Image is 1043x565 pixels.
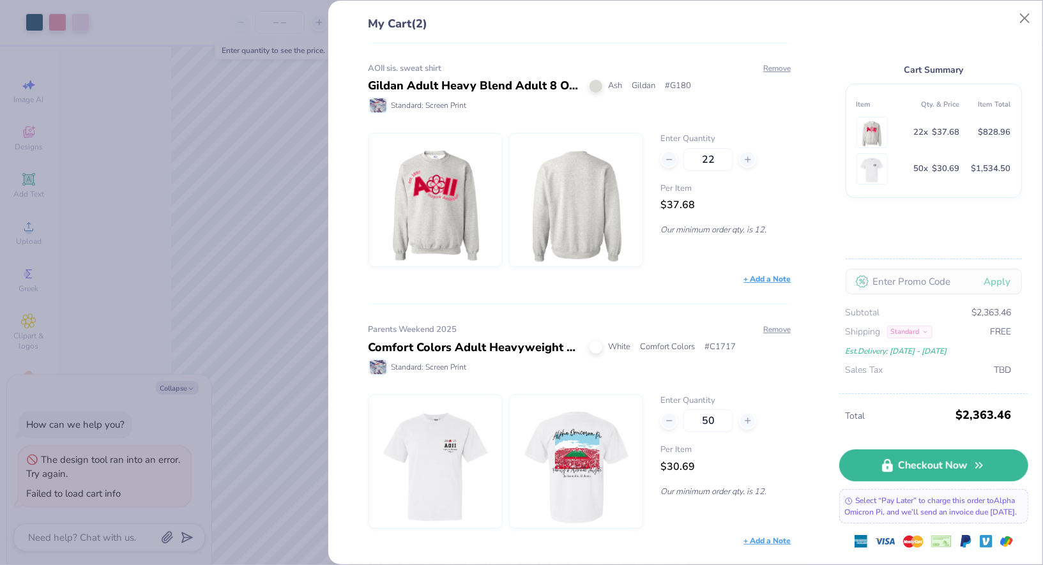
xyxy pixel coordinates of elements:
img: Comfort Colors C1717 [521,395,631,528]
span: Standard: Screen Print [392,100,467,111]
span: Shipping [846,325,881,339]
span: 50 x [913,162,928,176]
span: Per Item [660,183,791,195]
button: Remove [763,324,791,335]
span: White [609,341,631,354]
img: Standard: Screen Print [370,360,386,374]
input: – – [683,148,733,171]
div: Gildan Adult Heavy Blend Adult 8 Oz. 50/50 Fleece Crew [369,77,580,94]
div: My Cart (2) [369,15,791,43]
img: master-card [903,531,924,552]
span: Standard: Screen Print [392,361,467,373]
div: Comfort Colors Adult Heavyweight T-Shirt [369,339,580,356]
span: Subtotal [846,306,880,320]
th: Qty. & Price [908,94,959,114]
img: Venmo [980,535,993,548]
div: Cart Summary [846,63,1022,77]
span: Ash [609,80,623,93]
img: Gildan G180 [860,117,885,147]
div: Est. Delivery: [DATE] - [DATE] [846,344,1012,358]
img: visa [875,531,895,552]
div: Select “Pay Later” to charge this order to Alpha Omicron Pi , and we’ll send an invoice due [DATE]. [839,489,1028,524]
div: Parents Weekend 2025 [369,324,791,336]
span: $37.68 [660,198,695,212]
img: Standard: Screen Print [370,98,386,112]
p: Our minimum order qty. is 12. [660,224,791,236]
div: + Add a Note [744,535,791,546]
img: Paypal [959,535,972,548]
input: – – [683,409,733,432]
span: $30.69 [932,162,959,176]
img: GPay [1000,535,1013,548]
img: Comfort Colors C1717 [381,395,491,528]
span: TBD [994,363,1012,377]
span: $30.69 [660,460,695,474]
span: $1,534.50 [971,162,1011,176]
span: Sales Tax [846,363,883,377]
span: Gildan [632,80,656,93]
span: # G180 [666,80,692,93]
th: Item [856,94,908,114]
button: Close [1013,6,1037,31]
span: $2,363.46 [972,306,1012,320]
span: FREE [991,325,1012,339]
img: Gildan G180 [381,133,491,266]
img: cheque [931,535,952,548]
img: Comfort Colors C1717 [860,154,885,184]
label: Enter Quantity [660,395,791,407]
span: $828.96 [978,125,1011,140]
span: $37.68 [932,125,959,140]
span: 22 x [913,125,928,140]
a: Checkout Now [839,449,1028,481]
span: Per Item [660,444,791,456]
img: express [855,535,867,548]
button: Remove [763,63,791,74]
span: $2,363.46 [956,403,1012,426]
span: Total [846,409,952,423]
div: Standard [887,326,933,338]
th: Item Total [959,94,1011,114]
p: Our minimum order qty. is 12. [660,486,791,497]
span: # C1717 [705,341,736,354]
img: Gildan G180 [521,133,631,266]
label: Enter Quantity [660,133,791,146]
span: Comfort Colors [641,341,696,354]
input: Enter Promo Code [846,269,1022,294]
div: + Add a Note [744,273,791,285]
div: AOII sis. sweat shirt [369,63,791,75]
